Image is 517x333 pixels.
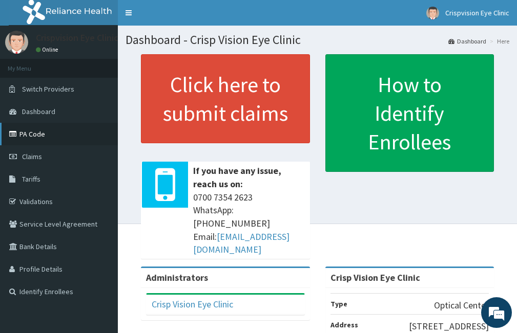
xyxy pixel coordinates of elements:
span: Claims [22,152,42,161]
li: Here [487,37,509,46]
span: Crispvision Eye Clinic [445,8,509,17]
h1: Dashboard - Crisp Vision Eye Clinic [126,33,509,47]
span: Tariffs [22,174,40,184]
a: Online [36,46,60,53]
img: User Image [5,31,28,54]
span: We're online! [59,101,141,204]
span: Dashboard [22,107,55,116]
span: 0700 7354 2623 WhatsApp: [PHONE_NUMBER] Email: [193,191,305,257]
img: d_794563401_company_1708531726252_794563401 [19,51,42,77]
a: How to Identify Enrollees [325,54,494,172]
img: User Image [426,7,439,19]
b: Address [330,320,358,329]
a: Click here to submit claims [141,54,310,143]
p: [STREET_ADDRESS] [409,320,489,333]
b: Administrators [146,272,208,283]
div: Minimize live chat window [168,5,193,30]
a: Dashboard [448,37,486,46]
strong: Crisp Vision Eye Clinic [330,272,420,283]
b: If you have any issue, reach us on: [193,165,281,190]
p: Optical Center [434,299,489,312]
span: Switch Providers [22,84,74,94]
a: [EMAIL_ADDRESS][DOMAIN_NAME] [193,231,289,256]
textarea: Type your message and hit 'Enter' [5,223,195,259]
b: Type [330,299,347,308]
a: Crisp Vision Eye Clinic [152,298,233,310]
p: Crispvision Eye Clinic [36,33,118,42]
div: Chat with us now [53,57,172,71]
